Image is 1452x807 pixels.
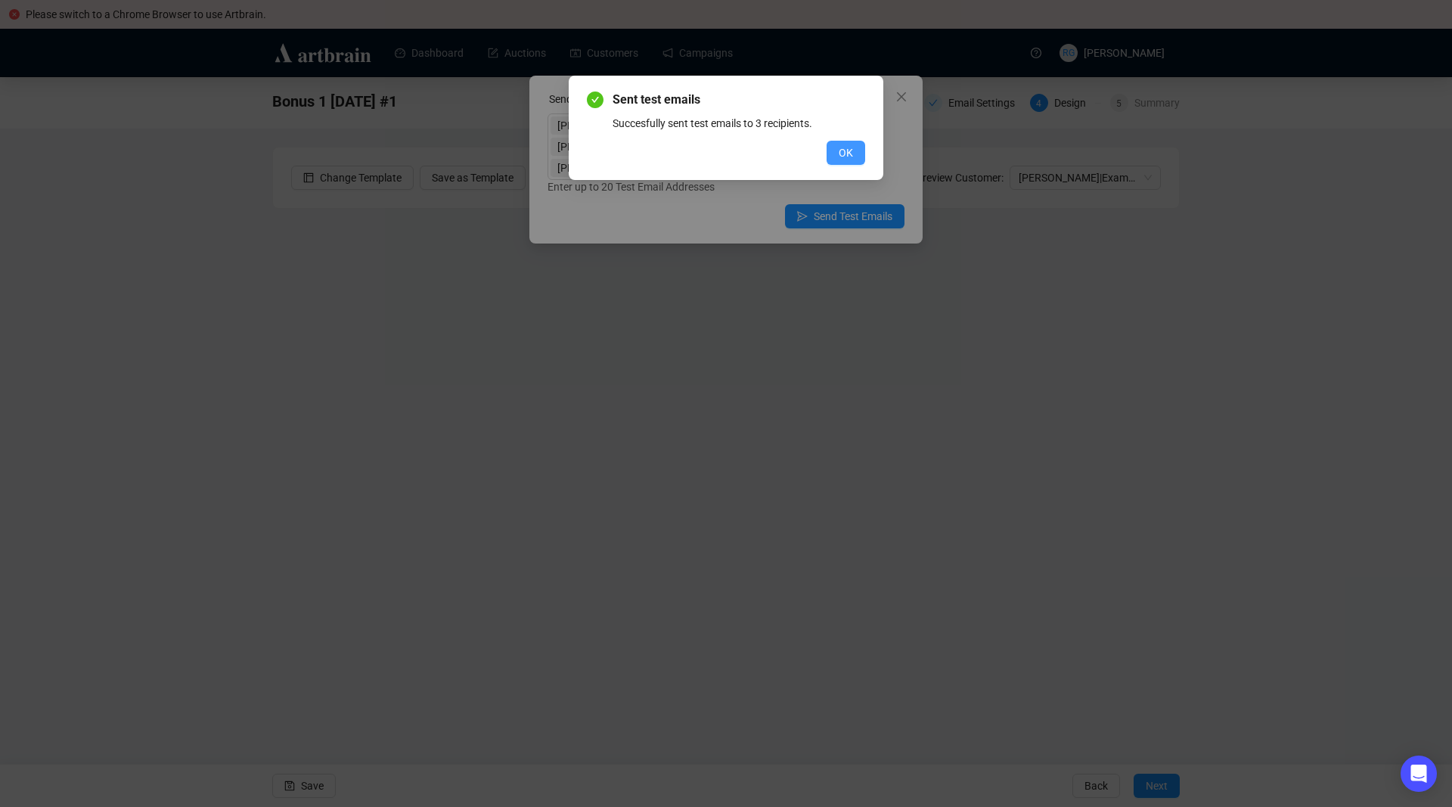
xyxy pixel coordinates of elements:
div: Open Intercom Messenger [1401,756,1437,792]
span: OK [839,144,853,161]
span: Sent test emails [613,91,865,109]
div: Succesfully sent test emails to 3 recipients. [613,115,865,132]
span: check-circle [587,92,603,108]
button: OK [827,141,865,165]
